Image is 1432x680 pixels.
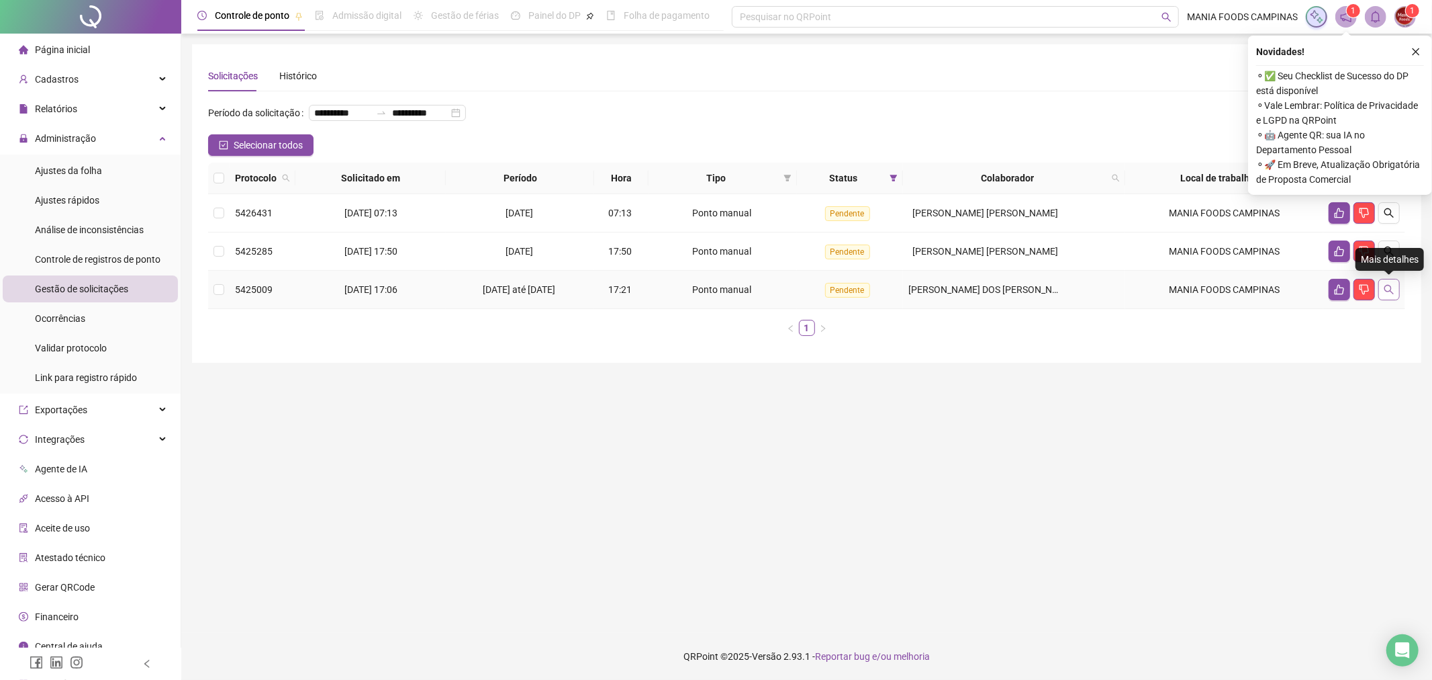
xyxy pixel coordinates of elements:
span: dislike [1359,208,1370,218]
span: MANIA FOODS CAMPINAS [1187,9,1298,24]
span: Controle de ponto [215,10,289,21]
li: Próxima página [815,320,831,336]
button: Selecionar todos [208,134,314,156]
img: sparkle-icon.fc2bf0ac1784a2077858766a79e2daf3.svg [1309,9,1324,24]
span: Financeiro [35,611,79,622]
span: Ajustes rápidos [35,195,99,206]
span: Gerar QRCode [35,582,95,593]
span: [DATE] [506,246,533,257]
span: Acesso à API [35,493,89,504]
span: Controle de registros de ponto [35,254,160,265]
div: Histórico [279,69,317,83]
span: 1 [1351,6,1356,15]
span: 1 [1411,6,1415,15]
span: 07:13 [609,208,632,218]
span: close [1411,47,1421,56]
span: Versão [752,651,781,662]
span: 5425285 [235,246,273,257]
span: lock [19,134,28,143]
span: [PERSON_NAME] [PERSON_NAME] [913,208,1059,218]
span: search [1384,208,1394,218]
span: search [1384,246,1394,257]
span: [DATE] 17:50 [344,246,397,257]
span: Agente de IA [35,464,87,474]
span: solution [19,553,28,562]
span: [DATE] [506,208,533,218]
span: ⚬ 🤖 Agente QR: sua IA no Departamento Pessoal [1256,128,1424,157]
span: 17:50 [609,246,632,257]
div: Solicitações [208,69,258,83]
span: like [1334,284,1345,295]
th: Hora [594,163,649,194]
img: 78011 [1395,7,1415,27]
td: MANIA FOODS CAMPINAS [1125,271,1323,309]
span: Link para registro rápido [35,372,137,383]
span: book [606,11,616,20]
span: user-add [19,75,28,84]
span: [DATE] até [DATE] [483,284,555,295]
li: Página anterior [783,320,799,336]
span: instagram [70,656,83,669]
span: Local de trabalho [1131,171,1304,185]
span: Selecionar todos [234,138,303,153]
span: Integrações [35,434,85,445]
span: linkedin [50,656,63,669]
span: Tipo [654,171,778,185]
footer: QRPoint © 2025 - 2.93.1 - [181,633,1432,680]
span: 5426431 [235,208,273,218]
span: search [282,174,290,182]
span: filter [783,174,792,182]
sup: 1 [1347,4,1360,17]
span: Admissão digital [332,10,401,21]
span: bell [1370,11,1382,23]
span: qrcode [19,583,28,592]
span: Ponto manual [692,208,751,218]
span: Status [802,171,884,185]
span: ⚬ 🚀 Em Breve, Atualização Obrigatória de Proposta Comercial [1256,157,1424,187]
span: ⚬ ✅ Seu Checklist de Sucesso do DP está disponível [1256,69,1424,98]
span: to [376,108,387,118]
span: 17:21 [609,284,632,295]
span: facebook [30,656,43,669]
td: MANIA FOODS CAMPINAS [1125,194,1323,232]
span: file-done [315,11,324,20]
span: search [1161,12,1172,22]
span: Administração [35,133,96,144]
span: search [1384,284,1394,295]
th: Solicitado em [295,163,446,194]
span: info-circle [19,642,28,651]
span: Pendente [825,245,870,259]
span: swap-right [376,108,387,118]
span: like [1334,208,1345,218]
span: Ponto manual [692,246,751,257]
span: left [787,325,795,333]
span: search [279,168,293,188]
li: 1 [799,320,815,336]
span: Protocolo [235,171,277,185]
span: filter [890,174,898,182]
th: Período [446,163,594,194]
span: filter [781,168,794,188]
span: Pendente [825,283,870,298]
div: Open Intercom Messenger [1386,634,1419,667]
span: pushpin [586,12,594,20]
span: Pendente [825,206,870,221]
sup: Atualize o seu contato no menu Meus Dados [1406,4,1419,17]
span: home [19,45,28,54]
span: check-square [219,140,228,150]
span: ⚬ Vale Lembrar: Política de Privacidade e LGPD na QRPoint [1256,98,1424,128]
span: clock-circle [197,11,207,20]
span: [PERSON_NAME] [PERSON_NAME] [913,246,1059,257]
span: Central de ajuda [35,641,103,652]
span: dislike [1359,246,1370,257]
span: Atestado técnico [35,552,105,563]
span: Aceite de uso [35,523,90,534]
span: Ajustes da folha [35,165,102,176]
span: right [819,325,827,333]
span: pushpin [295,12,303,20]
span: dashboard [511,11,520,20]
span: Ponto manual [692,284,751,295]
span: sun [414,11,423,20]
span: [DATE] 17:06 [344,284,397,295]
span: file [19,104,28,114]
